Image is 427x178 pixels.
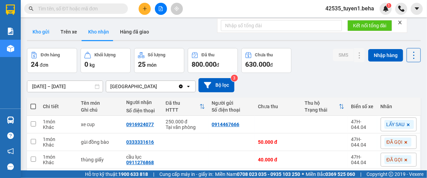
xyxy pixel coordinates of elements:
div: Số lượng [148,53,166,57]
img: warehouse-icon [7,116,14,124]
svg: open [186,84,191,89]
div: 47H-044.04 [351,154,374,165]
div: 250.000 đ [166,119,205,124]
span: Miền Nam [215,170,300,178]
div: gùi đồng bào [81,139,119,145]
button: Trên xe [55,24,83,40]
span: ĐÃ GỌI [387,157,402,163]
span: ĐÃ GỌI [387,139,402,145]
sup: 1 [387,3,391,8]
span: message [7,163,14,170]
div: Trạng thái [305,107,339,113]
div: Chưa thu [255,53,273,57]
span: đ [216,62,219,68]
div: [GEOGRAPHIC_DATA] [110,83,157,90]
button: Khối lượng0kg [81,48,131,73]
div: Tại văn phòng [166,124,205,130]
span: 1 [388,3,390,8]
div: Nhãn [381,104,417,109]
span: close [398,20,402,25]
div: Chi tiết [43,104,74,109]
span: file-add [158,6,163,11]
div: Tên món [81,100,119,106]
img: solution-icon [7,28,14,35]
span: question-circle [7,132,14,139]
button: Bộ lọc [198,78,234,92]
span: 800.000 [192,60,216,68]
th: Toggle SortBy [162,97,208,116]
img: logo-vxr [6,4,15,15]
div: 0914467666 [212,122,240,127]
span: Hỗ trợ kỹ thuật: [85,170,148,178]
input: Tìm tên, số ĐT hoặc mã đơn [38,5,120,12]
span: 630.000 [245,60,270,68]
div: Đã thu [202,53,214,57]
button: plus [139,3,151,15]
div: HTTT [166,107,199,113]
span: LẤY SAU [387,121,405,128]
span: plus [142,6,147,11]
input: Nhập số tổng đài [221,20,342,31]
span: 0 [84,60,88,68]
div: Đơn hàng [41,53,60,57]
div: 1 món [43,137,74,142]
img: icon-new-feature [383,6,389,12]
div: Khác [43,124,74,130]
span: caret-down [414,6,420,12]
button: Hàng đã giao [114,24,155,40]
span: notification [7,148,14,154]
svg: Clear value [178,84,184,89]
div: cầu lục [126,154,158,160]
span: Miền Bắc [306,170,355,178]
button: Chưa thu630.000đ [241,48,291,73]
button: caret-down [411,3,423,15]
div: Khối lượng [94,53,115,57]
span: đ [270,62,273,68]
span: 25 [138,60,146,68]
div: Số điện thoại [126,108,158,113]
button: Đơn hàng24đơn [27,48,77,73]
div: Chưa thu [258,104,298,109]
div: Biển số xe [351,104,374,109]
button: Kho nhận [83,24,114,40]
span: đơn [40,62,48,68]
div: 50.000 đ [258,139,298,145]
span: | [360,170,361,178]
button: Kho gửi [27,24,55,40]
div: xe cup [81,122,119,127]
strong: 0708 023 035 - 0935 103 250 [237,171,300,177]
strong: 1900 633 818 [118,171,148,177]
span: aim [174,6,179,11]
div: Người nhận [126,100,158,105]
span: Kết nối tổng đài [353,22,387,29]
button: Số lượng25món [134,48,184,73]
th: Toggle SortBy [301,97,348,116]
div: Người gửi [212,100,251,106]
div: Đã thu [166,100,199,106]
div: 0916924077 [126,122,154,127]
button: Đã thu800.000đ [188,48,238,73]
sup: 3 [231,75,238,82]
div: 1 món [43,154,74,160]
div: 1 món [43,119,74,124]
div: thùng giấy [81,157,119,162]
div: Khác [43,142,74,148]
span: | [153,170,154,178]
span: kg [90,62,95,68]
div: 47H-044.04 [351,119,374,130]
div: 40.000 đ [258,157,298,162]
button: file-add [155,3,167,15]
button: Kết nối tổng đài [347,20,392,31]
img: warehouse-icon [7,45,14,52]
span: copyright [389,172,393,177]
button: Nhập hàng [368,49,403,62]
span: 42535_tuyen1.beha [320,4,380,13]
div: Thu hộ [305,100,339,106]
span: search [29,6,34,11]
div: Số điện thoại [212,107,251,113]
span: 24 [31,60,38,68]
div: Khác [43,160,74,165]
span: món [147,62,157,68]
strong: 0369 525 060 [325,171,355,177]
